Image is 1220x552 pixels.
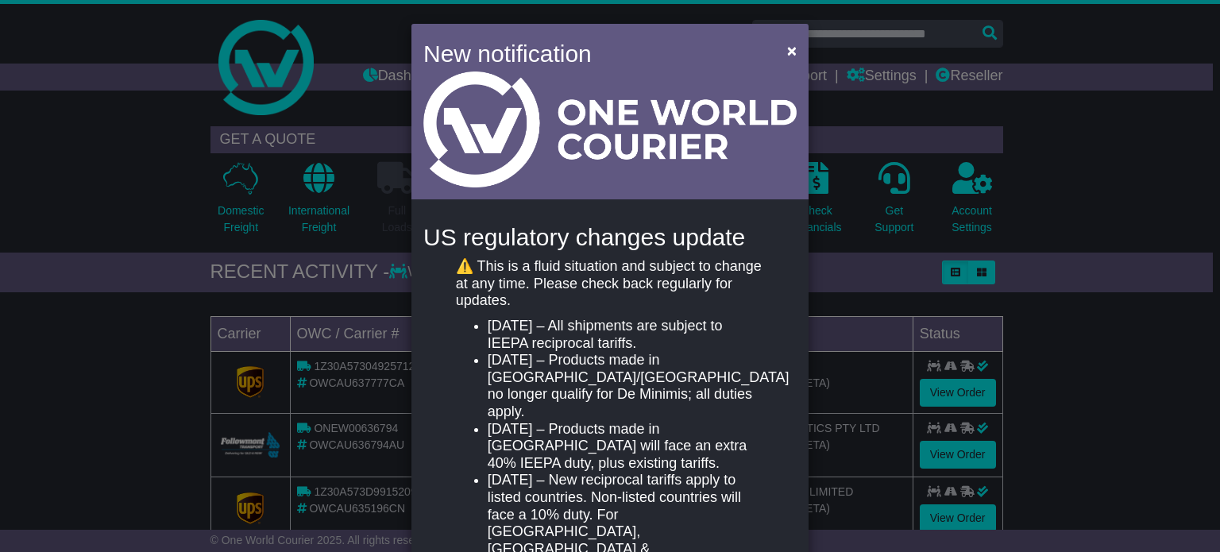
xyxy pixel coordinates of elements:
li: [DATE] – Products made in [GEOGRAPHIC_DATA] will face an extra 40% IEEPA duty, plus existing tari... [488,421,764,473]
button: Close [779,34,805,67]
h4: US regulatory changes update [423,224,797,250]
li: [DATE] – All shipments are subject to IEEPA reciprocal tariffs. [488,318,764,352]
p: ⚠️ This is a fluid situation and subject to change at any time. Please check back regularly for u... [456,258,764,310]
img: Light [423,71,797,187]
li: [DATE] – Products made in [GEOGRAPHIC_DATA]/[GEOGRAPHIC_DATA] no longer qualify for De Minimis; a... [488,352,764,420]
span: × [787,41,797,60]
h4: New notification [423,36,764,71]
